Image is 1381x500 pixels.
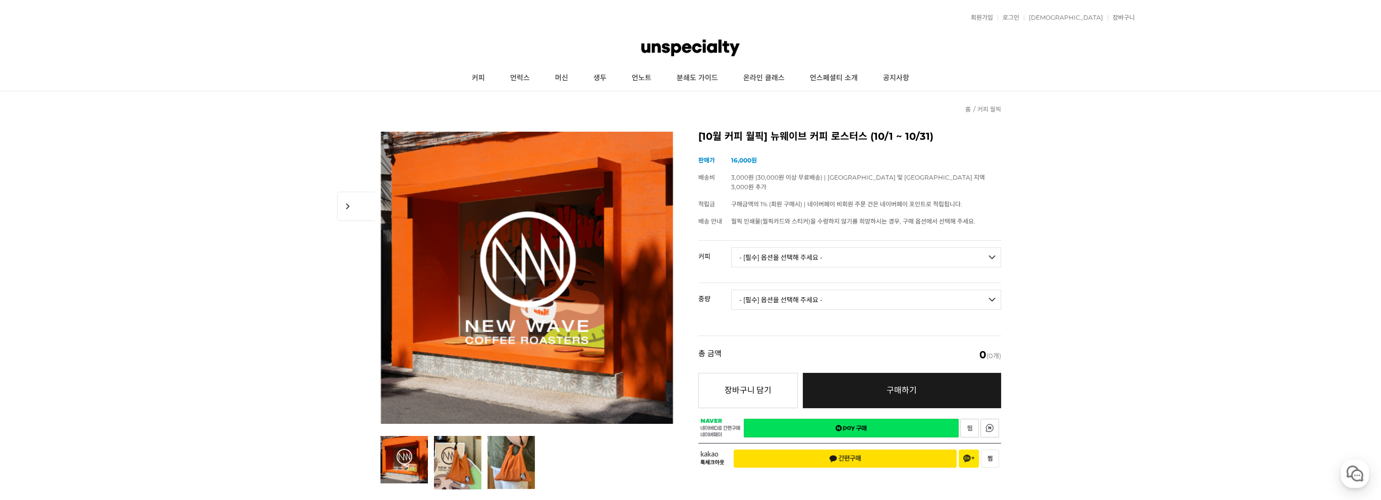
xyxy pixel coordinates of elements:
button: 찜 [981,450,999,468]
a: 로그인 [998,15,1019,21]
a: 새창 [960,419,979,437]
span: 간편구매 [829,455,861,463]
a: 홈 [3,320,67,345]
strong: 16,000원 [731,156,757,164]
button: 채널 추가 [959,450,979,468]
button: 장바구니 담기 [698,373,798,408]
strong: 총 금액 [698,350,722,360]
a: 회원가입 [966,15,993,21]
a: 온라인 클래스 [731,66,797,91]
span: 배송비 [698,174,715,181]
img: 언스페셜티 몰 [641,33,739,63]
a: 장바구니 [1108,15,1135,21]
a: 공지사항 [870,66,922,91]
em: 0 [979,349,986,361]
a: 커피 월픽 [977,105,1001,113]
h2: [10월 커피 월픽] 뉴웨이브 커피 로스터스 (10/1 ~ 10/31) [698,132,1001,142]
th: 중량 [698,283,731,306]
a: 홈 [965,105,971,113]
span: 설정 [156,335,168,343]
span: 카카오 톡체크아웃 [700,451,726,466]
a: 새창 [744,419,959,437]
a: 대화 [67,320,130,345]
span: 찜 [987,455,992,462]
span: 배송 안내 [698,217,722,225]
span: chevron_right [337,192,375,221]
a: 새창 [980,419,999,437]
span: 판매가 [698,156,715,164]
span: 구매하기 [887,385,917,395]
a: 커피 [459,66,498,91]
a: 머신 [542,66,581,91]
span: 구매금액의 1% (회원 구매시) | 네이버페이 비회원 주문 건은 네이버페이 포인트로 적립됩니다. [731,200,962,208]
span: (0개) [979,350,1001,360]
span: 대화 [92,336,104,344]
span: 홈 [32,335,38,343]
button: 간편구매 [734,450,957,468]
span: 적립금 [698,200,715,208]
th: 커피 [698,241,731,264]
span: 채널 추가 [963,455,974,463]
a: 언노트 [619,66,664,91]
a: 설정 [130,320,194,345]
a: 구매하기 [803,373,1001,408]
a: 분쇄도 가이드 [664,66,731,91]
span: 월픽 인쇄물(월픽카드와 스티커)을 수령하지 않기를 희망하시는 경우, 구매 옵션에서 선택해 주세요. [731,217,975,225]
span: 3,000원 (30,000원 이상 무료배송) | [GEOGRAPHIC_DATA] 및 [GEOGRAPHIC_DATA] 지역 3,000원 추가 [731,174,985,191]
a: 언럭스 [498,66,542,91]
a: 언스페셜티 소개 [797,66,870,91]
img: [10월 커피 월픽] 뉴웨이브 커피 로스터스 (10/1 ~ 10/31) [380,132,673,424]
a: 생두 [581,66,619,91]
a: [DEMOGRAPHIC_DATA] [1024,15,1103,21]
